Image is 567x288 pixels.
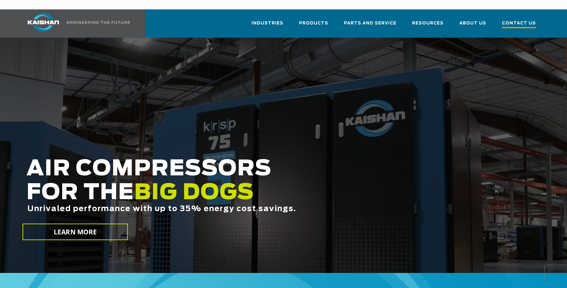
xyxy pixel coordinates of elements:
span: Contact Us [502,20,536,28]
a: Resources [412,15,444,36]
a: LEARN MORE [23,224,128,240]
span: About Us [459,20,486,27]
span: Unrivaled performance with up to 35% energy cost savings. [27,205,296,213]
a: Contact Us [502,15,536,38]
span: Products [299,20,328,27]
img: kaishan logo [20,13,67,32]
a: Kaishan USA [20,9,131,38]
a: Products [299,15,328,36]
span: Resources [412,20,444,27]
span: Parts and Service [344,20,396,27]
span: BIG DOGS [134,182,254,204]
a: Parts and Service [344,15,396,36]
a: Industries [252,15,283,36]
h2: AIR COMPRESSORS FOR THE [26,157,454,233]
span: Industries [252,20,283,27]
img: Engineering the future [67,21,130,24]
a: About Us [459,15,486,36]
span: LEARN MORE [54,227,97,237]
